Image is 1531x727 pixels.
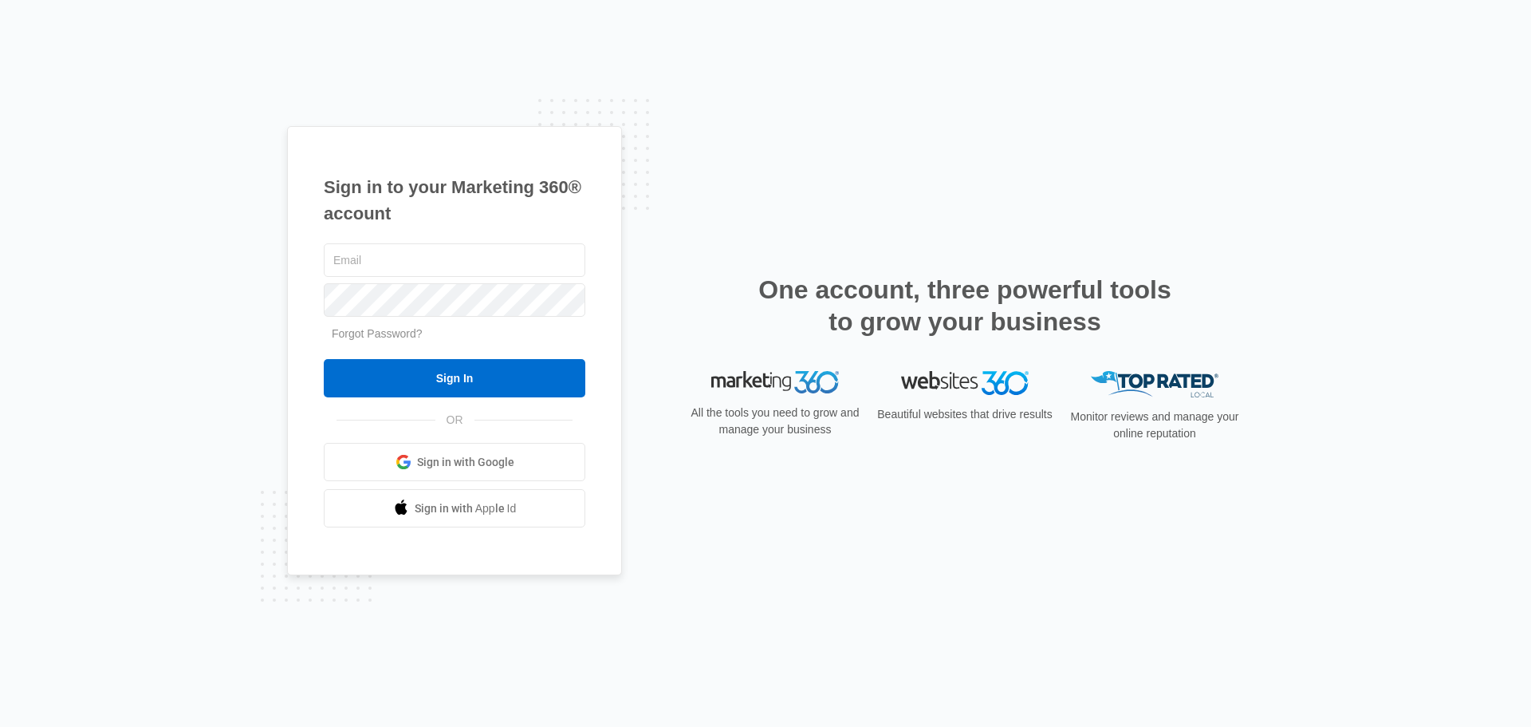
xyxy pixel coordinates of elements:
[1091,371,1218,397] img: Top Rated Local
[324,243,585,277] input: Email
[417,454,514,471] span: Sign in with Google
[901,371,1029,394] img: Websites 360
[324,359,585,397] input: Sign In
[324,174,585,227] h1: Sign in to your Marketing 360® account
[435,412,474,429] span: OR
[876,406,1054,423] p: Beautiful websites that drive results
[332,327,423,340] a: Forgot Password?
[686,405,864,438] p: All the tools you need to grow and manage your business
[1065,409,1244,442] p: Monitor reviews and manage your online reputation
[415,500,517,517] span: Sign in with Apple Id
[711,371,839,393] img: Marketing 360
[324,443,585,481] a: Sign in with Google
[754,274,1176,338] h2: One account, three powerful tools to grow your business
[324,489,585,527] a: Sign in with Apple Id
